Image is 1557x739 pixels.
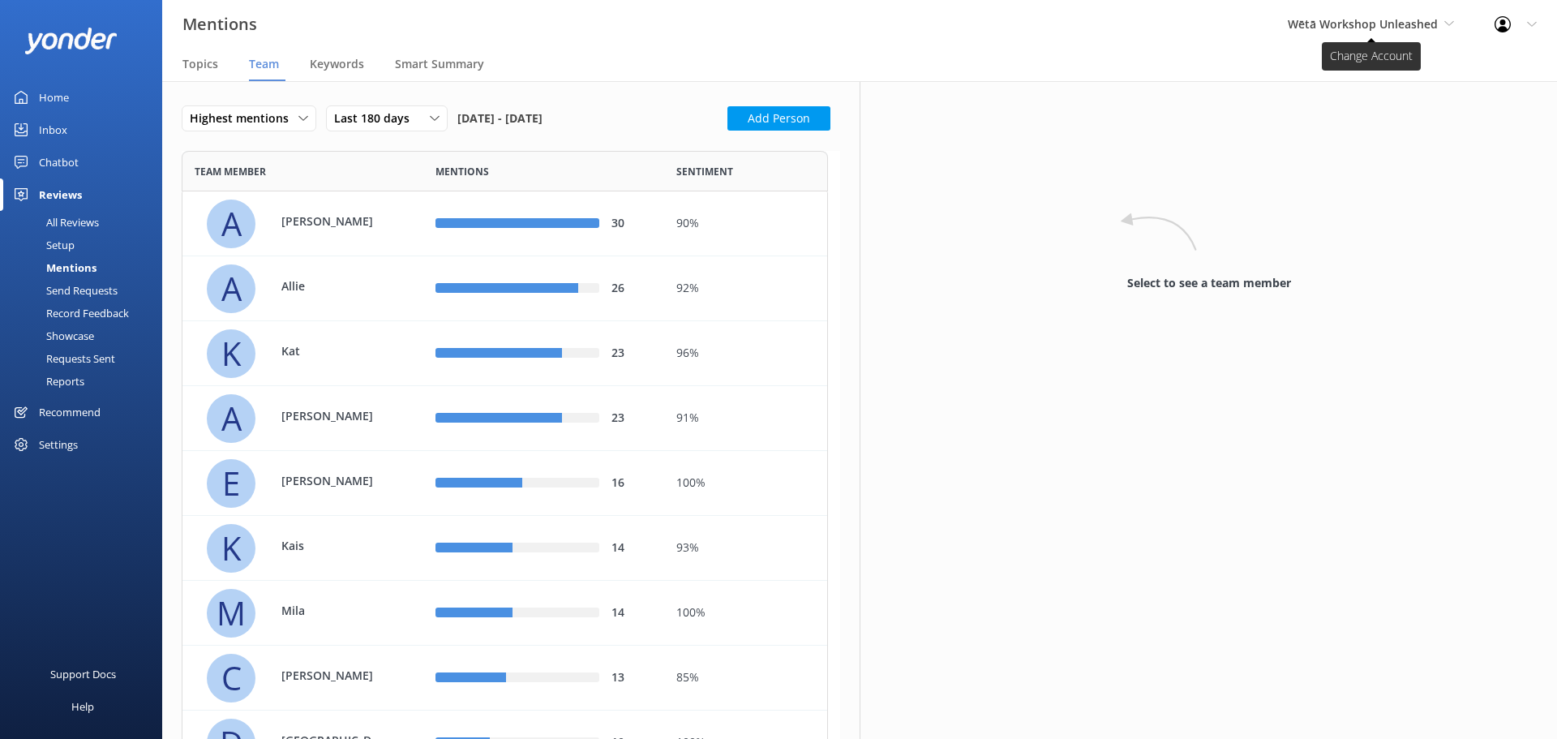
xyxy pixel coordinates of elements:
[50,658,116,690] div: Support Docs
[10,370,162,393] a: Reports
[207,654,255,702] div: C
[611,604,652,622] div: 14
[611,539,652,557] div: 14
[10,211,162,234] a: All Reviews
[676,475,815,492] div: 100%
[676,539,815,557] div: 93%
[39,114,67,146] div: Inbox
[611,475,652,492] div: 16
[182,451,828,516] div: row
[10,302,129,324] div: Record Feedback
[190,110,298,127] span: Highest mentions
[1288,16,1438,32] span: Wētā Workshop Unleashed
[310,56,364,72] span: Keywords
[281,472,387,490] p: [PERSON_NAME]
[334,110,419,127] span: Last 180 days
[10,347,115,370] div: Requests Sent
[207,459,255,508] div: E
[39,178,82,211] div: Reviews
[182,56,218,72] span: Topics
[207,329,255,378] div: K
[10,347,162,370] a: Requests Sent
[676,669,815,687] div: 85%
[182,581,828,646] div: row
[39,428,78,461] div: Settings
[249,56,279,72] span: Team
[182,11,257,37] h3: Mentions
[10,324,94,347] div: Showcase
[207,589,255,638] div: M
[24,28,118,54] img: yonder-white-logo.png
[182,646,828,711] div: row
[395,56,484,72] span: Smart Summary
[611,345,652,363] div: 23
[182,516,828,581] div: row
[676,604,815,622] div: 100%
[182,256,828,321] div: row
[10,279,162,302] a: Send Requests
[676,215,815,233] div: 90%
[207,264,255,313] div: A
[10,256,162,279] a: Mentions
[10,370,84,393] div: Reports
[281,213,387,230] p: [PERSON_NAME]
[435,164,489,179] span: Mentions
[281,667,387,685] p: [PERSON_NAME]
[281,407,387,425] p: [PERSON_NAME]
[195,164,266,179] span: Team member
[611,280,652,298] div: 26
[71,690,94,723] div: Help
[281,537,387,555] p: Kais
[207,394,255,443] div: A
[611,669,652,687] div: 13
[727,106,830,131] button: Add Person
[39,396,101,428] div: Recommend
[10,234,75,256] div: Setup
[10,324,162,347] a: Showcase
[457,105,543,131] span: [DATE] - [DATE]
[281,602,387,620] p: Mila
[676,410,815,428] div: 91%
[207,200,255,248] div: A
[676,280,815,298] div: 92%
[182,386,828,451] div: row
[10,256,97,279] div: Mentions
[676,164,733,179] span: Sentiment
[39,146,79,178] div: Chatbot
[676,345,815,363] div: 96%
[10,279,118,302] div: Send Requests
[10,234,162,256] a: Setup
[207,524,255,573] div: K
[611,215,652,233] div: 30
[182,321,828,386] div: row
[10,211,99,234] div: All Reviews
[10,302,162,324] a: Record Feedback
[39,81,69,114] div: Home
[611,410,652,428] div: 23
[281,342,387,360] p: Kat
[281,277,387,295] p: Allie
[182,191,828,256] div: row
